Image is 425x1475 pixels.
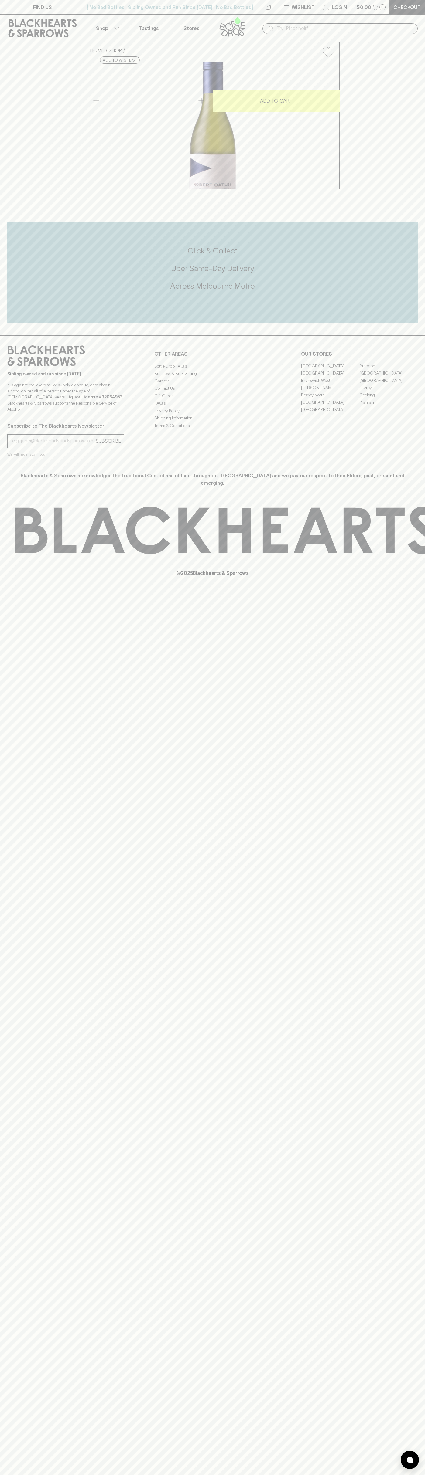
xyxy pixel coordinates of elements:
[96,437,121,445] p: SUBSCRIBE
[154,377,271,385] a: Careers
[292,4,315,11] p: Wishlist
[100,56,140,64] button: Add to wishlist
[154,407,271,414] a: Privacy Policy
[154,422,271,429] a: Terms & Conditions
[359,362,418,370] a: Braddon
[96,25,108,32] p: Shop
[33,4,52,11] p: FIND US
[393,4,421,11] p: Checkout
[93,435,124,448] button: SUBSCRIBE
[7,222,418,323] div: Call to action block
[12,436,93,446] input: e.g. jane@blackheartsandsparrows.com.au
[7,451,124,457] p: We will never spam you
[170,15,213,42] a: Stores
[301,362,359,370] a: [GEOGRAPHIC_DATA]
[154,392,271,399] a: Gift Cards
[183,25,199,32] p: Stores
[85,62,339,189] img: 37546.png
[320,44,337,60] button: Add to wishlist
[154,400,271,407] a: FAQ's
[7,422,124,429] p: Subscribe to The Blackhearts Newsletter
[109,48,122,53] a: SHOP
[381,5,384,9] p: 0
[301,350,418,358] p: OUR STORES
[277,24,413,33] input: Try "Pinot noir"
[260,97,293,104] p: ADD TO CART
[154,415,271,422] a: Shipping Information
[301,399,359,406] a: [GEOGRAPHIC_DATA]
[90,48,104,53] a: HOME
[67,395,122,399] strong: Liquor License #32064953
[359,377,418,384] a: [GEOGRAPHIC_DATA]
[213,90,340,112] button: ADD TO CART
[128,15,170,42] a: Tastings
[357,4,371,11] p: $0.00
[359,384,418,392] a: Fitzroy
[359,370,418,377] a: [GEOGRAPHIC_DATA]
[7,281,418,291] h5: Across Melbourne Metro
[332,4,347,11] p: Login
[7,246,418,256] h5: Click & Collect
[154,370,271,377] a: Business & Bulk Gifting
[154,385,271,392] a: Contact Us
[301,384,359,392] a: [PERSON_NAME]
[359,399,418,406] a: Prahran
[7,371,124,377] p: Sibling owned and run since [DATE]
[301,406,359,413] a: [GEOGRAPHIC_DATA]
[301,377,359,384] a: Brunswick West
[407,1457,413,1463] img: bubble-icon
[301,370,359,377] a: [GEOGRAPHIC_DATA]
[154,350,271,358] p: OTHER AREAS
[301,392,359,399] a: Fitzroy North
[7,382,124,412] p: It is against the law to sell or supply alcohol to, or to obtain alcohol on behalf of a person un...
[359,392,418,399] a: Geelong
[139,25,159,32] p: Tastings
[12,472,413,487] p: Blackhearts & Sparrows acknowledges the traditional Custodians of land throughout [GEOGRAPHIC_DAT...
[154,362,271,370] a: Bottle Drop FAQ's
[7,263,418,273] h5: Uber Same-Day Delivery
[85,15,128,42] button: Shop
